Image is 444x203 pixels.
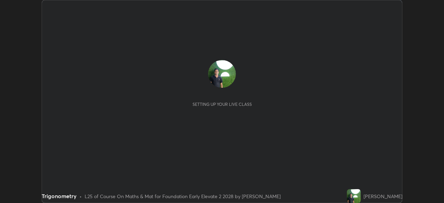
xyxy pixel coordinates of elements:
[347,189,361,203] img: 07af4a6ca9dc4f72ab9e6df0c4dce46d.jpg
[364,193,402,200] div: [PERSON_NAME]
[79,193,82,200] div: •
[193,102,252,107] div: Setting up your live class
[42,192,77,200] div: Trigonometry
[85,193,281,200] div: L25 of Course On Maths & Mat for Foundation Early Elevate 2 2028 by [PERSON_NAME]
[208,60,236,88] img: 07af4a6ca9dc4f72ab9e6df0c4dce46d.jpg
